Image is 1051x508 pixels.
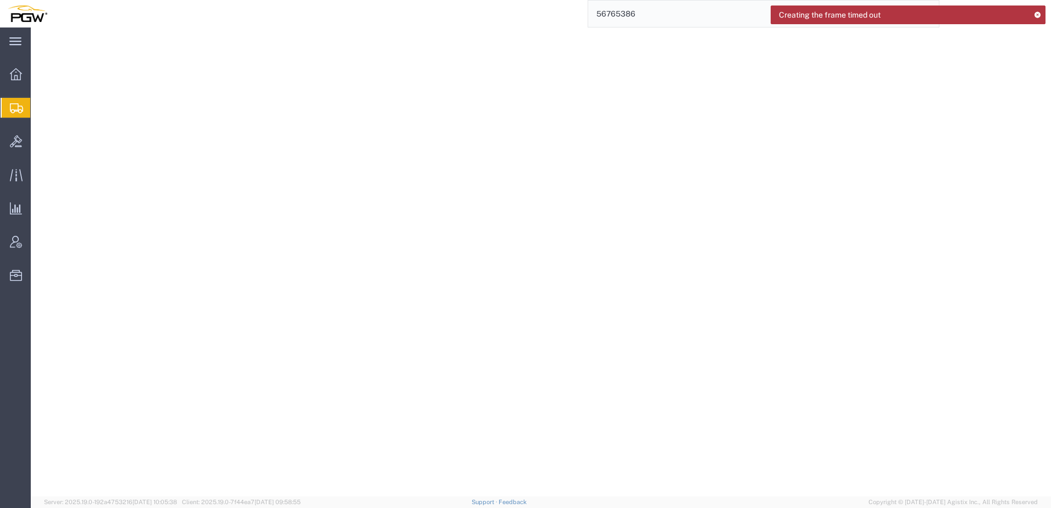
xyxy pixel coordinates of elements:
input: Search for shipment number, reference number [588,1,922,27]
span: Client: 2025.19.0-7f44ea7 [182,499,301,505]
img: logo [8,5,47,22]
span: [DATE] 09:58:55 [255,499,301,505]
a: Support [472,499,499,505]
span: Copyright © [DATE]-[DATE] Agistix Inc., All Rights Reserved [869,498,1038,507]
a: Feedback [499,499,527,505]
span: Creating the frame timed out [779,9,881,21]
iframe: FS Legacy Container [31,27,1051,496]
span: Server: 2025.19.0-192a4753216 [44,499,177,505]
span: [DATE] 10:05:38 [132,499,177,505]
